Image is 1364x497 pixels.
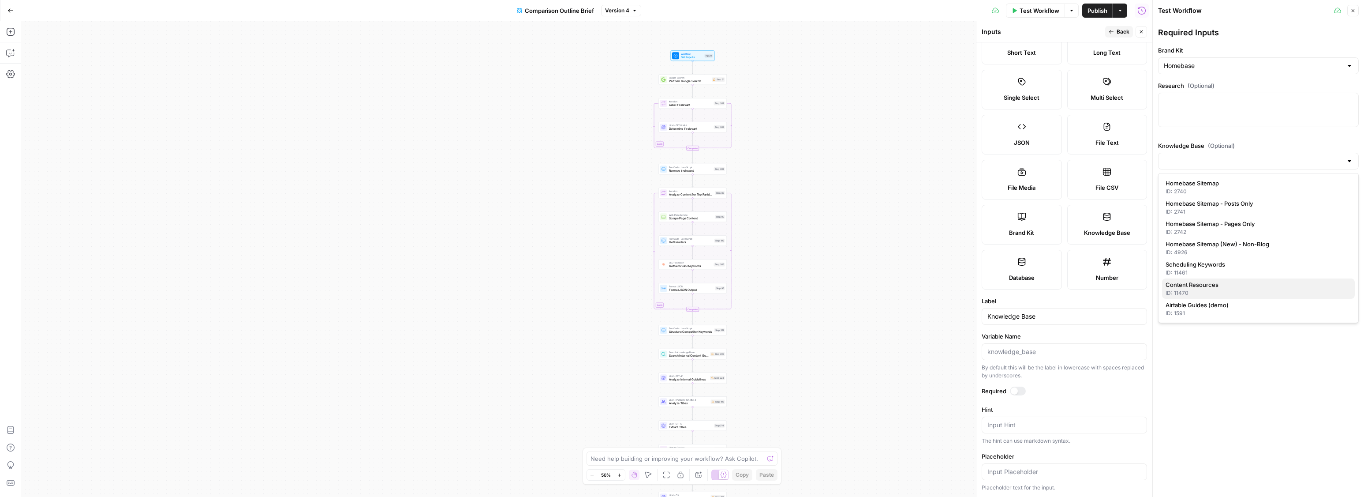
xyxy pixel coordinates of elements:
span: LLM · GPT-5 [669,422,713,425]
div: ID: 2740 [1166,188,1351,196]
g: Edge from step_206 to step_96 [692,270,693,282]
span: (Optional) [1208,141,1235,150]
div: ID: 1591 [1166,309,1351,317]
span: Run Code · JavaScript [669,237,713,241]
span: Perform Google Search [669,79,710,83]
label: Knowledge Base [1158,141,1359,150]
span: Search Knowledge Base [669,350,709,354]
g: Edge from step_214 to step_202 [692,431,693,444]
g: Edge from start to step_51 [692,61,693,74]
label: Variable Name [982,332,1147,341]
div: Run Code · JavaScriptStructure Competitor KeywordsStep 212 [658,325,727,335]
span: Analyze Internal Guidelines [669,377,709,382]
g: Edge from step_51 to step_207 [692,85,693,98]
input: knowledge_base [987,347,1141,356]
span: Analyze Titles [669,401,709,406]
g: Edge from step_218 to step_197 [692,478,693,491]
div: Web Page ScrapeScrape Page ContentStep 90 [658,211,727,222]
div: LLM · GPT-5Extract TitlesStep 214 [658,420,727,431]
span: Number [1096,273,1118,282]
div: Complete [658,146,727,151]
div: Step 90 [715,215,725,219]
div: Step 51 [712,77,725,82]
span: JSON [1014,138,1030,147]
span: LLM · GPT-4.1 [669,374,709,378]
span: Brand Kit [1009,228,1034,237]
span: File Media [1008,183,1035,192]
span: Format JSON Output [669,288,714,292]
div: Step 223 [710,352,725,356]
span: Search Internal Content Guidelines [669,354,709,358]
label: Research [1158,81,1359,90]
div: LoopIterationLabel if relevantStep 207 [658,98,727,109]
div: Step 224 [710,376,725,380]
g: Edge from step_89 to step_90 [692,198,693,211]
span: Remove irrelevant [669,169,712,173]
g: Edge from step_192 to step_206 [692,246,693,259]
span: Extract Titles [669,425,713,429]
div: By default this will be the label in lowercase with spaces replaced by underscores. [982,364,1147,380]
div: SEO ResearchGet Semrush KeywordsStep 206 [658,259,727,270]
span: Get Headers [669,240,713,245]
g: Edge from step_223 to step_224 [692,359,693,372]
button: Back [1105,26,1133,38]
span: File Text [1095,138,1119,147]
span: LLM · GPT-5 Mini [669,124,712,127]
input: Input Placeholder [987,467,1141,476]
span: Back [1117,28,1129,36]
div: WorkflowSet InputsInputs [658,50,727,61]
span: 50% [601,471,611,478]
div: The hint can use markdown syntax. [982,437,1147,445]
span: Determine if relevant [669,127,712,131]
span: Knowledge Base [1084,228,1130,237]
div: Step 198 [711,399,725,404]
g: Edge from step_212 to step_223 [692,335,693,348]
div: Run Code · JavaScriptGet HeadersStep 192 [658,235,727,246]
span: Web Page Scrape [669,213,714,217]
g: Edge from step_198 to step_214 [692,407,693,420]
input: Input Label [987,312,1141,321]
div: LLM · GPT-5 MiniDetermine if relevantStep 208 [658,122,727,132]
span: Paste [759,471,774,479]
div: Required Inputs [1158,26,1359,39]
button: Publish [1082,4,1113,18]
div: Complete [658,307,727,312]
span: Label if relevant [669,103,712,107]
div: LLM · GPT-4.1Analyze Internal GuidelinesStep 224 [658,373,727,383]
button: Test Workflow [1006,4,1065,18]
div: Step 89 [715,191,725,195]
button: Paste [756,469,777,481]
span: Human Review [669,446,712,449]
div: ID: 11470 [1166,289,1351,297]
g: Edge from step_89-iteration-end to step_212 [692,312,693,324]
span: LLM · O3 [669,493,709,497]
g: Edge from step_207 to step_208 [692,109,693,121]
span: Iteration [669,100,712,103]
span: Multi Select [1091,93,1123,102]
div: Step 208 [714,125,725,129]
div: Placeholder text for the input. [982,484,1147,492]
span: (Optional) [1188,81,1215,90]
div: Step 192 [714,239,725,243]
div: Inputs [982,27,1102,36]
input: Homebase [1164,61,1342,70]
span: Set Inputs [681,55,703,60]
span: Get Semrush Keywords [669,264,712,268]
span: Content Resources [1166,280,1348,289]
span: Airtable Guides (demo) [1166,301,1348,309]
button: Copy [732,469,752,481]
g: Edge from step_90 to step_192 [692,222,693,235]
span: Database [1009,273,1035,282]
span: LLM · [PERSON_NAME] 4 [669,398,709,402]
span: Single Select [1004,93,1039,102]
span: Iteration [669,189,714,193]
span: Version 4 [605,7,629,15]
label: Hint [982,405,1147,414]
span: Publish [1087,6,1107,15]
div: Google SearchPerform Google SearchStep 51 [658,74,727,85]
span: Long Text [1093,48,1121,57]
div: ID: 2742 [1166,228,1351,236]
span: Homebase Sitemap (New) - Non-Blog [1166,240,1348,248]
span: Homebase Sitemap - Posts Only [1166,199,1348,208]
span: Copy [736,471,749,479]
